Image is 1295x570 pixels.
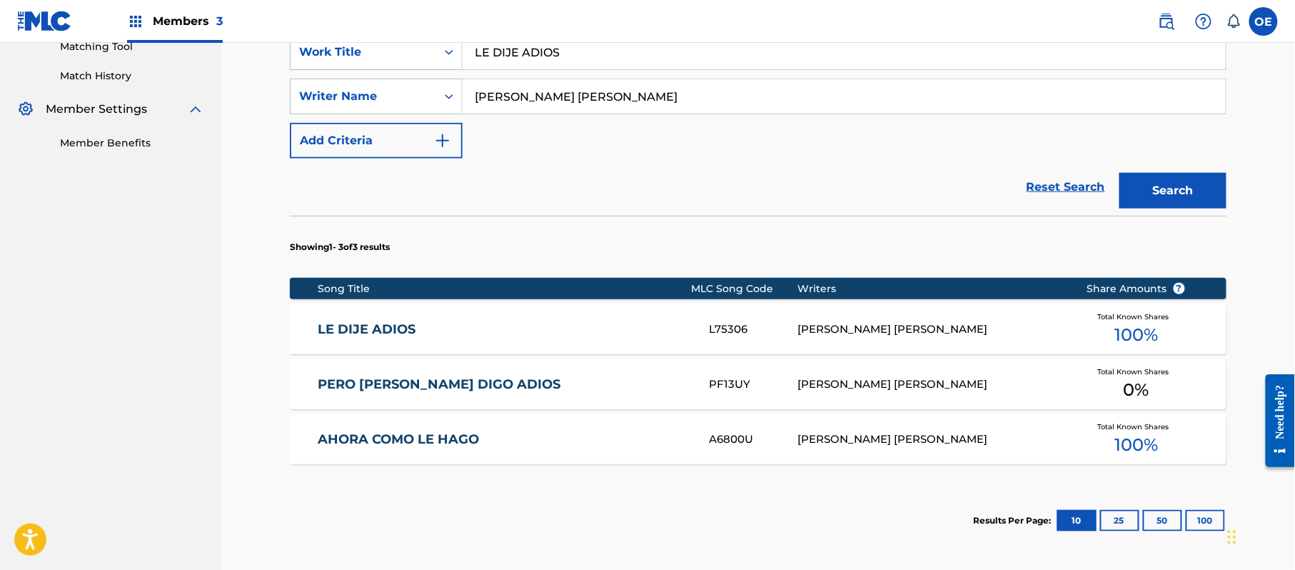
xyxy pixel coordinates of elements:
[1158,13,1175,30] img: search
[798,431,1065,448] div: [PERSON_NAME] [PERSON_NAME]
[60,39,204,54] a: Matching Tool
[798,321,1065,338] div: [PERSON_NAME] [PERSON_NAME]
[1152,7,1181,36] a: Public Search
[709,321,798,338] div: L75306
[434,132,451,149] img: 9d2ae6d4665cec9f34b9.svg
[1098,311,1175,322] span: Total Known Shares
[318,431,690,448] a: AHORA COMO LE HAGO
[1098,366,1175,377] span: Total Known Shares
[153,13,223,29] span: Members
[1114,432,1158,458] span: 100 %
[299,88,428,105] div: Writer Name
[709,376,798,393] div: PF13UY
[17,101,34,118] img: Member Settings
[1124,377,1149,403] span: 0 %
[318,281,691,296] div: Song Title
[1100,510,1139,531] button: 25
[1114,322,1158,348] span: 100 %
[1255,364,1295,479] iframe: Resource Center
[1226,14,1241,29] div: Notifications
[17,11,72,31] img: MLC Logo
[1174,283,1185,294] span: ?
[290,123,463,159] button: Add Criteria
[318,321,690,338] a: LE DIJE ADIOS
[46,101,147,118] span: Member Settings
[1249,7,1278,36] div: User Menu
[1224,501,1295,570] iframe: Chat Widget
[798,376,1065,393] div: [PERSON_NAME] [PERSON_NAME]
[1186,510,1225,531] button: 100
[709,431,798,448] div: A6800U
[1228,516,1236,559] div: Drag
[1057,510,1097,531] button: 10
[60,69,204,84] a: Match History
[299,44,428,61] div: Work Title
[1195,13,1212,30] img: help
[290,34,1226,216] form: Search Form
[798,281,1065,296] div: Writers
[127,13,144,30] img: Top Rightsholders
[1189,7,1218,36] div: Help
[974,514,1055,527] p: Results Per Page:
[1098,421,1175,432] span: Total Known Shares
[216,14,223,28] span: 3
[1087,281,1186,296] span: Share Amounts
[1019,171,1112,203] a: Reset Search
[60,136,204,151] a: Member Benefits
[1119,173,1226,209] button: Search
[187,101,204,118] img: expand
[290,241,390,254] p: Showing 1 - 3 of 3 results
[318,376,690,393] a: PERO [PERSON_NAME] DIGO ADIOS
[1143,510,1182,531] button: 50
[691,281,798,296] div: MLC Song Code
